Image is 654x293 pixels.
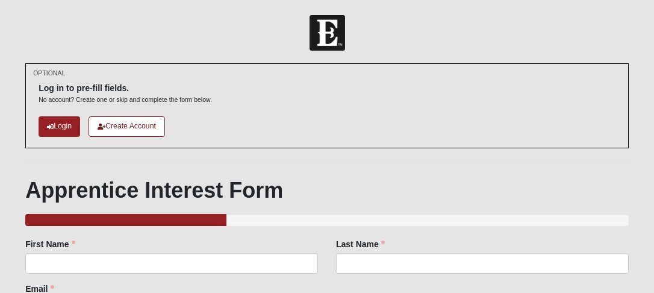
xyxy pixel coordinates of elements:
h1: Apprentice Interest Form [25,177,629,203]
h6: Log in to pre-fill fields. [39,83,212,93]
small: OPTIONAL [33,69,65,78]
label: Last Name [336,238,385,250]
label: First Name [25,238,75,250]
img: Church of Eleven22 Logo [310,15,345,51]
a: Login [39,116,80,136]
a: Create Account [89,116,165,136]
p: No account? Create one or skip and complete the form below. [39,95,212,104]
